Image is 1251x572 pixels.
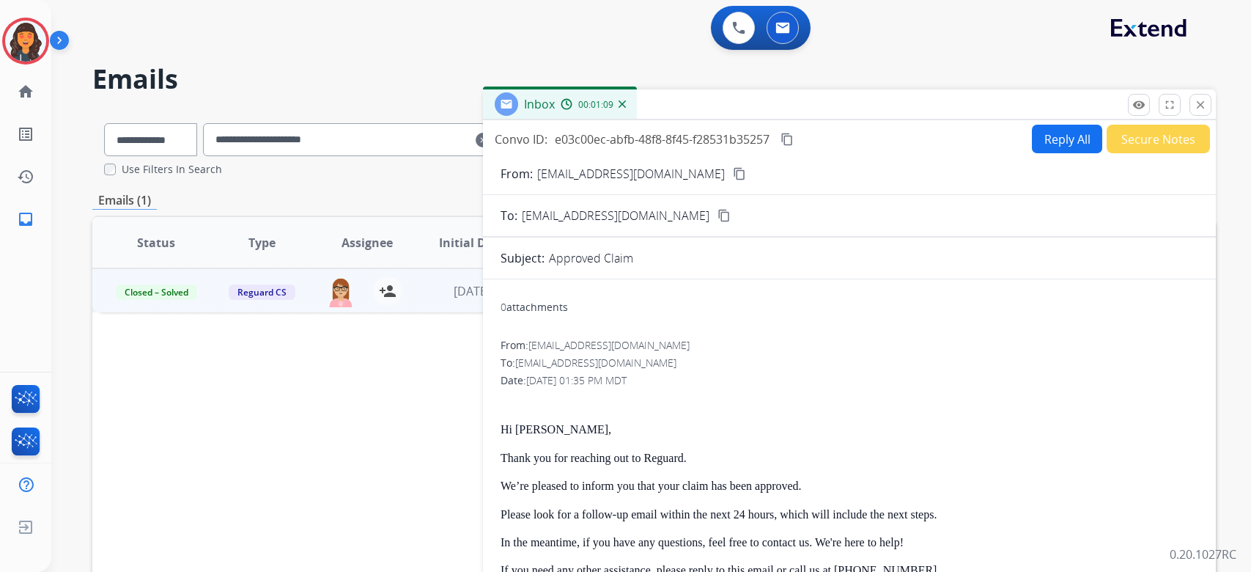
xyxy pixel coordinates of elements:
p: In the meantime, if you have any questions, feel free to contact us. We're here to help! [501,536,1198,549]
mat-icon: home [17,83,34,100]
mat-icon: fullscreen [1163,98,1176,111]
p: [EMAIL_ADDRESS][DOMAIN_NAME] [537,165,725,183]
h2: Emails [92,65,1216,94]
p: Convo ID: [495,131,547,148]
img: agent-avatar [326,276,355,307]
mat-icon: history [17,168,34,186]
span: [EMAIL_ADDRESS][DOMAIN_NAME] [522,207,709,224]
label: Use Filters In Search [122,162,222,177]
mat-icon: remove_red_eye [1132,98,1145,111]
span: [DATE] 01:35 PM MDT [526,373,627,387]
p: Approved Claim [549,249,633,267]
div: From: [501,338,1198,353]
mat-icon: content_copy [781,133,794,146]
mat-icon: content_copy [717,209,731,222]
p: To: [501,207,517,224]
div: To: [501,356,1198,370]
span: 0 [501,300,506,314]
span: Assignee [342,234,393,252]
button: Reply All [1032,125,1102,153]
p: Please look for a follow-up email within the next 24 hours, which will include the next steps. [501,508,1198,521]
span: Reguard CS [229,285,295,300]
span: Type [248,234,276,252]
mat-icon: person_add [379,282,396,300]
p: Subject: [501,249,545,267]
mat-icon: content_copy [733,167,746,180]
span: Initial Date [439,234,505,252]
p: Hi [PERSON_NAME], [501,423,1198,436]
div: Date: [501,373,1198,388]
span: Closed – Solved [116,285,197,300]
mat-icon: inbox [17,210,34,228]
span: 00:01:09 [578,99,613,111]
p: Thank you for reaching out to Reguard. [501,452,1198,465]
span: Inbox [524,96,555,112]
p: From: [501,165,533,183]
p: 0.20.1027RC [1170,546,1236,563]
mat-icon: list_alt [17,125,34,143]
img: avatar [5,21,46,62]
div: attachments [501,300,568,315]
p: We’re pleased to inform you that your claim has been approved. [501,480,1198,493]
span: [EMAIL_ADDRESS][DOMAIN_NAME] [528,338,690,352]
span: Status [137,234,175,252]
p: Emails (1) [92,191,157,210]
span: e03c00ec-abfb-48f8-8f45-f28531b35257 [555,131,770,147]
button: Secure Notes [1107,125,1210,153]
span: [EMAIL_ADDRESS][DOMAIN_NAME] [515,356,676,370]
mat-icon: close [1194,98,1207,111]
span: [DATE] [454,283,490,299]
mat-icon: clear [476,131,490,149]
